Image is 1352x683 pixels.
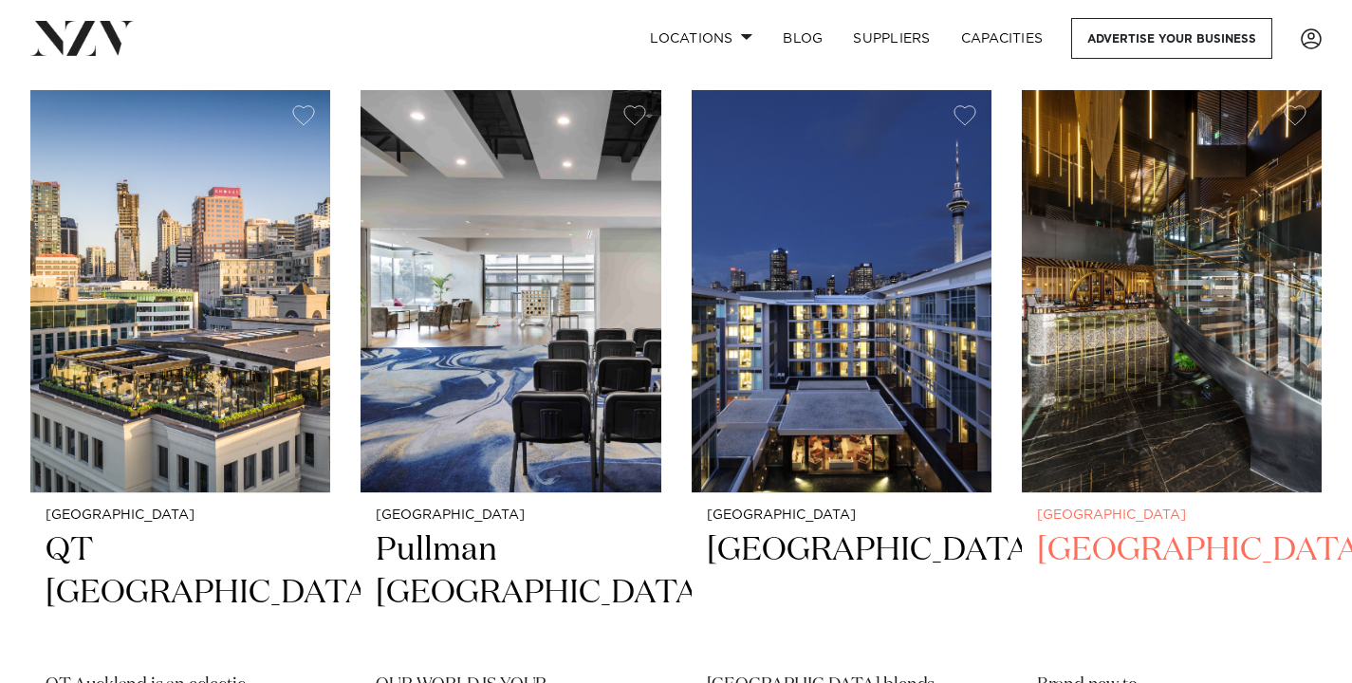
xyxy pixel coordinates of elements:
[635,18,768,59] a: Locations
[707,508,976,523] small: [GEOGRAPHIC_DATA]
[707,529,976,657] h2: [GEOGRAPHIC_DATA]
[838,18,945,59] a: SUPPLIERS
[1037,508,1306,523] small: [GEOGRAPHIC_DATA]
[1071,18,1272,59] a: Advertise your business
[46,508,315,523] small: [GEOGRAPHIC_DATA]
[768,18,838,59] a: BLOG
[1037,529,1306,657] h2: [GEOGRAPHIC_DATA]
[376,508,645,523] small: [GEOGRAPHIC_DATA]
[46,529,315,657] h2: QT [GEOGRAPHIC_DATA]
[30,21,134,55] img: nzv-logo.png
[692,90,991,492] img: Sofitel Auckland Viaduct Harbour hotel venue
[376,529,645,657] h2: Pullman [GEOGRAPHIC_DATA]
[946,18,1059,59] a: Capacities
